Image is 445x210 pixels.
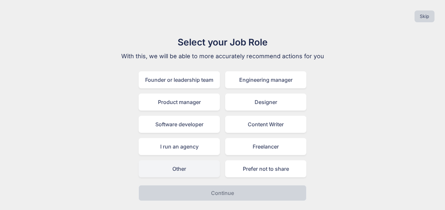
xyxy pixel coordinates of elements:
div: I run an agency [139,138,220,155]
div: Founder or leadership team [139,71,220,88]
p: Continue [211,189,234,197]
button: Continue [139,185,306,201]
button: Skip [415,10,435,22]
p: With this, we will be able to more accurately recommend actions for you [112,52,333,61]
h1: Select your Job Role [112,35,333,49]
div: Software developer [139,116,220,133]
div: Content Writer [225,116,306,133]
div: Other [139,160,220,177]
div: Engineering manager [225,71,306,88]
div: Freelancer [225,138,306,155]
div: Designer [225,94,306,111]
div: Product manager [139,94,220,111]
div: Prefer not to share [225,160,306,177]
